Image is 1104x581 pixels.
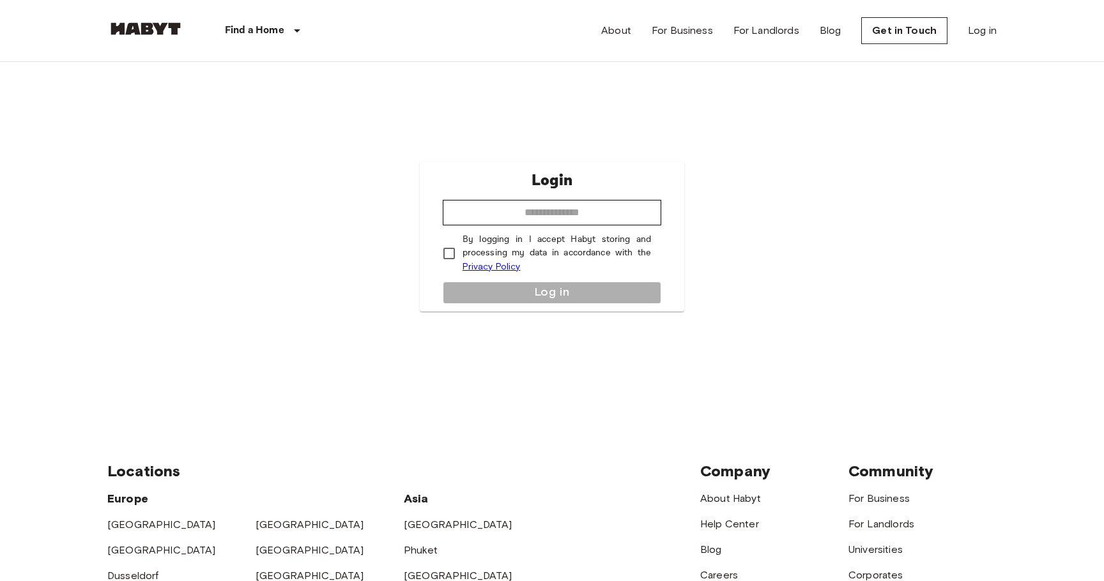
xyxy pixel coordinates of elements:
a: For Landlords [848,518,914,530]
a: [GEOGRAPHIC_DATA] [256,518,364,531]
a: Get in Touch [861,17,947,44]
a: Blog [700,543,722,555]
a: [GEOGRAPHIC_DATA] [404,518,512,531]
span: Community [848,462,933,480]
a: Careers [700,569,738,581]
a: Corporates [848,569,903,581]
a: [GEOGRAPHIC_DATA] [107,544,216,556]
span: Locations [107,462,180,480]
a: Universities [848,543,903,555]
a: About Habyt [700,492,761,504]
span: Europe [107,492,148,506]
a: Privacy Policy [463,261,521,272]
span: Company [700,462,770,480]
p: By logging in I accept Habyt storing and processing my data in accordance with the [463,233,652,274]
span: Asia [404,492,429,506]
p: Login [532,169,572,192]
a: For Business [652,23,713,38]
a: For Landlords [733,23,799,38]
a: Phuket [404,544,438,556]
a: About [601,23,631,38]
a: Blog [820,23,841,38]
a: [GEOGRAPHIC_DATA] [107,518,216,531]
img: Habyt [107,22,184,35]
a: For Business [848,492,910,504]
a: Log in [968,23,997,38]
a: Help Center [700,518,759,530]
a: [GEOGRAPHIC_DATA] [256,544,364,556]
p: Find a Home [225,23,284,38]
